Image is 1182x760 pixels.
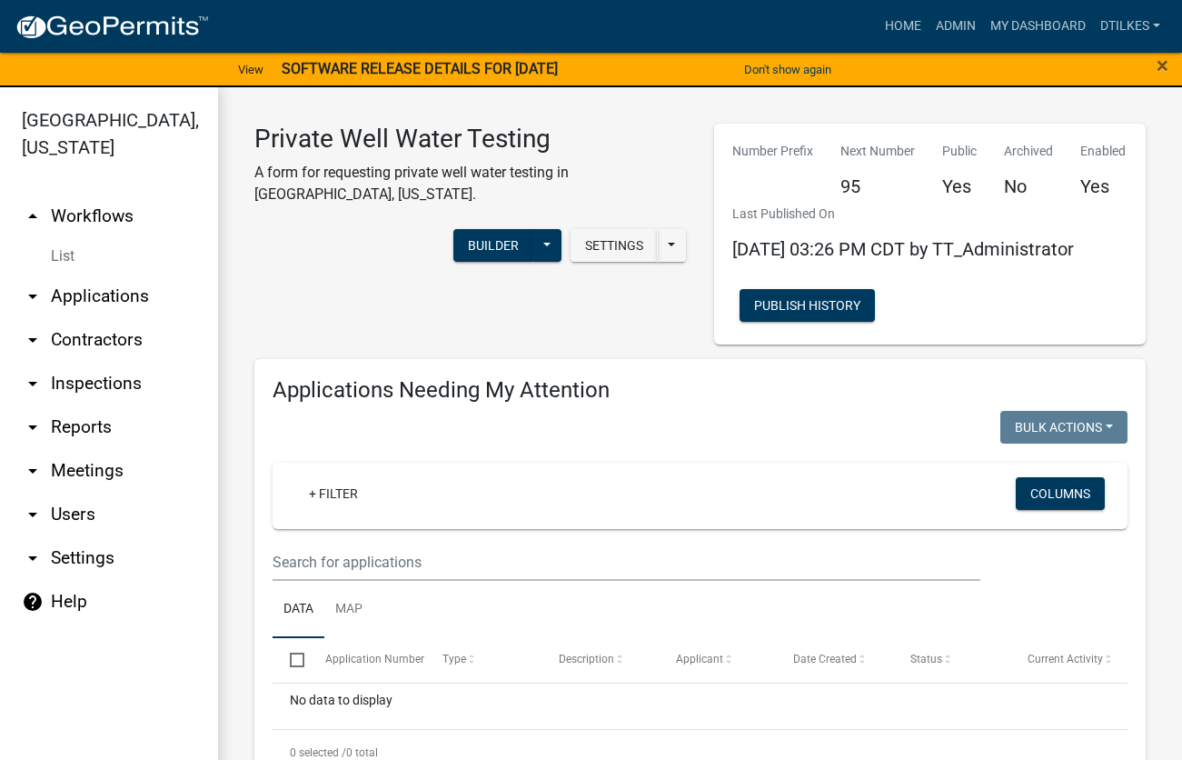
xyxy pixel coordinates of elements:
button: Close [1157,55,1168,76]
datatable-header-cell: Applicant [659,638,776,682]
wm-modal-confirm: Workflow Publish History [740,299,875,314]
datatable-header-cell: Status [893,638,1010,682]
p: Archived [1004,142,1053,161]
p: Enabled [1080,142,1126,161]
button: Bulk Actions [1000,411,1127,444]
p: Next Number [840,142,915,161]
a: Home [878,9,929,44]
i: help [22,591,44,613]
datatable-header-cell: Select [273,638,307,682]
a: My Dashboard [983,9,1093,44]
p: Public [942,142,977,161]
span: [DATE] 03:26 PM CDT by TT_Administrator [732,238,1074,260]
datatable-header-cell: Type [424,638,541,682]
span: Date Created [793,653,857,665]
strong: SOFTWARE RELEASE DETAILS FOR [DATE] [282,60,558,77]
span: Description [559,653,614,665]
button: Settings [571,229,658,262]
datatable-header-cell: Description [541,638,659,682]
p: Number Prefix [732,142,813,161]
i: arrow_drop_down [22,504,44,525]
h5: Yes [1080,175,1126,197]
span: Current Activity [1028,653,1103,665]
button: Builder [453,229,533,262]
span: × [1157,53,1168,78]
h5: No [1004,175,1053,197]
span: Applicant [676,653,723,665]
i: arrow_drop_down [22,329,44,351]
a: + Filter [294,477,372,510]
i: arrow_drop_down [22,547,44,569]
button: Don't show again [737,55,839,85]
span: Type [442,653,466,665]
button: Columns [1016,477,1105,510]
span: Application Number [325,653,424,665]
a: Data [273,581,324,639]
datatable-header-cell: Application Number [307,638,424,682]
a: Map [324,581,373,639]
h5: Yes [942,175,977,197]
p: Last Published On [732,205,1074,224]
i: arrow_drop_up [22,205,44,227]
p: A form for requesting private well water testing in [GEOGRAPHIC_DATA], [US_STATE]. [254,162,687,205]
h4: Applications Needing My Attention [273,377,1127,404]
h3: Private Well Water Testing [254,124,687,155]
button: Publish History [740,289,875,322]
i: arrow_drop_down [22,460,44,482]
span: 0 selected / [290,746,346,759]
a: Admin [929,9,983,44]
i: arrow_drop_down [22,416,44,438]
div: No data to display [273,684,1127,729]
h5: 95 [840,175,915,197]
i: arrow_drop_down [22,285,44,307]
datatable-header-cell: Current Activity [1010,638,1127,682]
a: dtilkes [1093,9,1167,44]
input: Search for applications [273,544,980,581]
span: Status [910,653,942,665]
datatable-header-cell: Date Created [776,638,893,682]
a: View [231,55,271,85]
i: arrow_drop_down [22,373,44,395]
